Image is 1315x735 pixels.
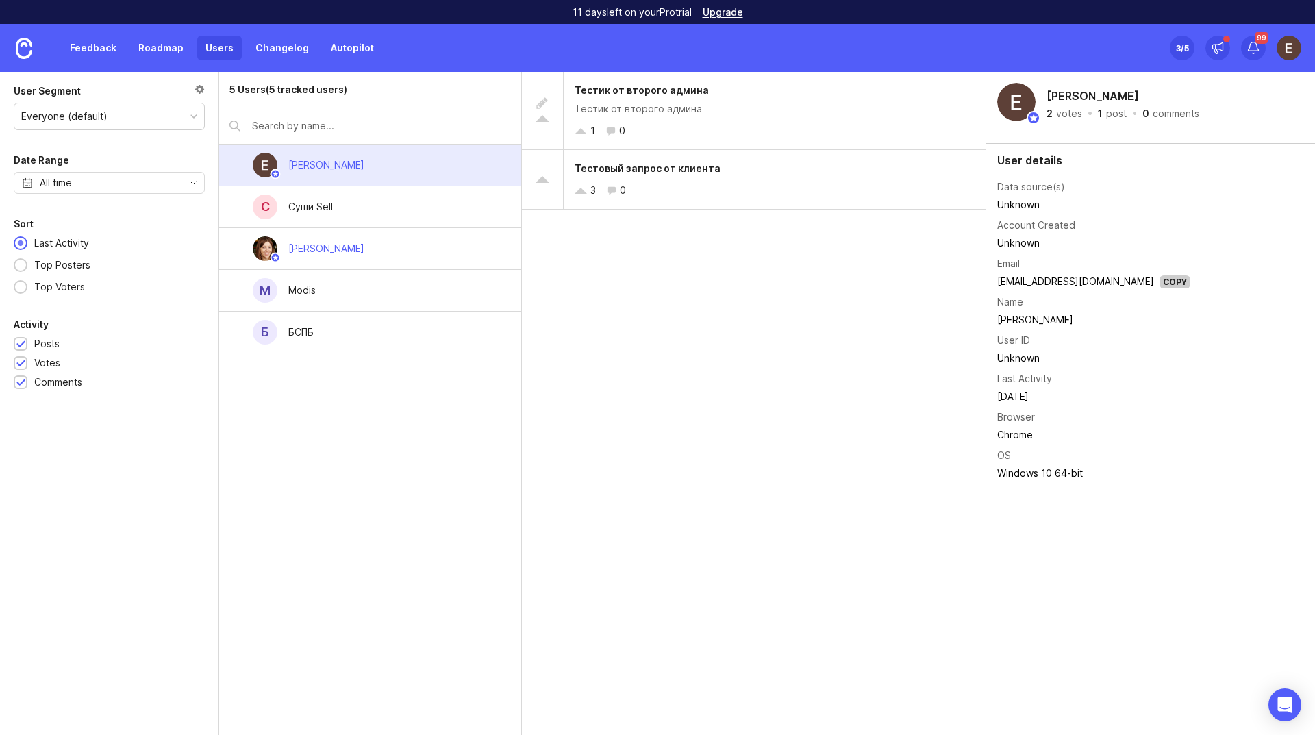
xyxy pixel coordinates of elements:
[34,356,60,371] div: Votes
[14,152,69,169] div: Date Range
[997,236,1190,251] div: Unknown
[197,36,242,60] a: Users
[288,325,314,340] div: БСПБ
[62,36,125,60] a: Feedback
[1255,32,1268,44] span: 99
[288,199,333,214] div: Суши Sell
[1153,109,1199,119] div: comments
[590,183,596,198] div: 3
[997,83,1036,121] img: Елена Кушпель
[253,236,277,261] img: Elena Kushpel
[253,195,277,219] div: С
[1098,109,1103,119] div: 1
[997,196,1190,214] td: Unknown
[1056,109,1082,119] div: votes
[1170,36,1194,60] button: 3/5
[590,123,595,138] div: 1
[34,375,82,390] div: Comments
[997,218,1075,233] div: Account Created
[1106,109,1127,119] div: post
[703,8,743,17] a: Upgrade
[247,36,317,60] a: Changelog
[997,448,1011,463] div: OS
[575,162,721,174] span: Тестовый запрос от клиента
[27,258,97,273] div: Top Posters
[997,371,1052,386] div: Last Activity
[16,38,32,59] img: Canny Home
[21,109,108,124] div: Everyone (default)
[1027,111,1040,125] img: member badge
[522,150,986,210] a: Тестовый запрос от клиента30
[14,83,81,99] div: User Segment
[997,179,1065,195] div: Data source(s)
[182,177,204,188] svg: toggle icon
[575,101,975,116] div: Тестик от второго админа
[1160,275,1190,288] div: Copy
[1176,38,1189,58] div: 3 /5
[997,390,1029,402] time: [DATE]
[1142,109,1149,119] div: 0
[1277,36,1301,60] img: Елена Кушпель
[27,236,96,251] div: Last Activity
[253,153,277,177] img: Елена Кушпель
[323,36,382,60] a: Autopilot
[229,82,347,97] div: 5 Users (5 tracked users)
[522,72,986,150] a: Тестик от второго админаТестик от второго админа10
[573,5,692,19] p: 11 days left on your Pro trial
[997,410,1035,425] div: Browser
[253,320,277,345] div: Б
[997,351,1190,366] div: Unknown
[14,216,34,232] div: Sort
[40,175,72,190] div: All time
[288,158,364,173] div: [PERSON_NAME]
[575,84,709,96] span: Тестик от второго админа
[997,464,1190,482] td: Windows 10 64-bit
[997,426,1190,444] td: Chrome
[997,295,1023,310] div: Name
[997,333,1030,348] div: User ID
[27,279,92,295] div: Top Voters
[252,119,511,134] input: Search by name...
[997,256,1020,271] div: Email
[271,169,281,179] img: member badge
[253,278,277,303] div: M
[1044,86,1142,106] h2: [PERSON_NAME]
[288,283,316,298] div: Modis
[997,275,1154,287] a: [EMAIL_ADDRESS][DOMAIN_NAME]
[130,36,192,60] a: Roadmap
[620,183,626,198] div: 0
[14,316,49,333] div: Activity
[271,253,281,263] img: member badge
[34,336,60,351] div: Posts
[1047,109,1053,119] div: 2
[1086,109,1094,119] div: ·
[997,155,1304,166] div: User details
[997,311,1190,329] td: [PERSON_NAME]
[288,241,364,256] div: [PERSON_NAME]
[619,123,625,138] div: 0
[1268,688,1301,721] div: Open Intercom Messenger
[1131,109,1138,119] div: ·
